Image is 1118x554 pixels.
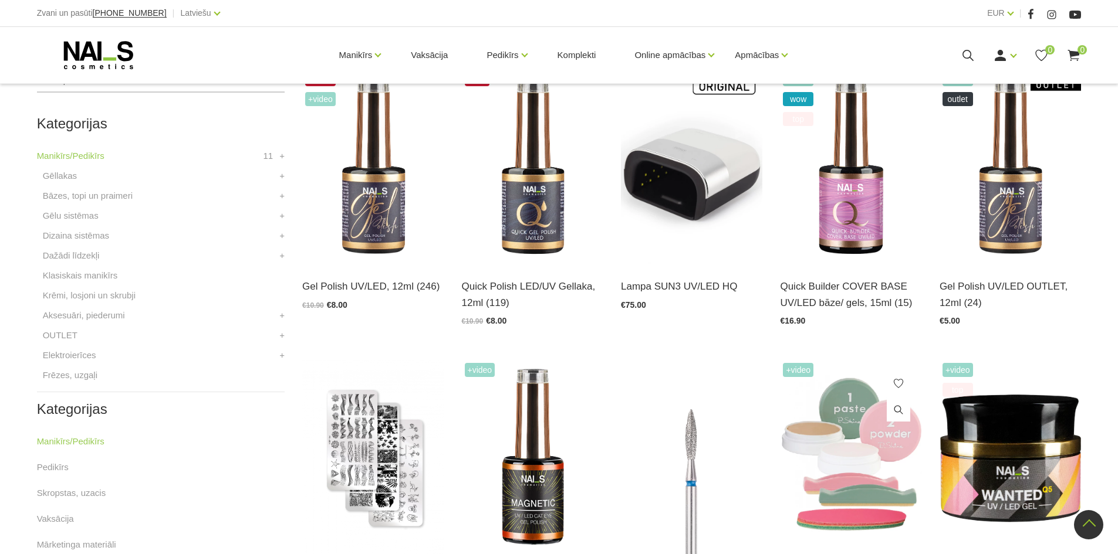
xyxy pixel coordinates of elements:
[302,69,444,264] img: Ilgnoturīga, intensīvi pigmentēta gellaka. Viegli klājas, lieliski žūst, nesaraujas, neatkāpjas n...
[735,32,779,79] a: Apmācības
[783,363,813,377] span: +Video
[940,69,1081,264] img: Ilgnoturīga, intensīvi pigmentēta gēllaka. Viegli klājas, lieliski žūst, nesaraujas, neatkāpjas n...
[462,278,603,310] a: Quick Polish LED/UV Gellaka, 12ml (119)
[93,8,167,18] span: [PHONE_NUMBER]
[302,278,444,294] a: Gel Polish UV/LED, 12ml (246)
[943,383,973,397] span: top
[1019,6,1022,21] span: |
[279,209,285,223] a: +
[462,69,603,264] img: Ātri, ērti un vienkārši!Intensīvi pigmentēta gellaka, kas perfekti klājas arī vienā slānī, tādā v...
[1045,45,1055,55] span: 0
[37,538,116,552] a: Mārketinga materiāli
[37,149,104,163] a: Manikīrs/Pedikīrs
[943,363,973,377] span: +Video
[37,116,285,131] h2: Kategorijas
[43,169,77,183] a: Gēllakas
[43,249,100,263] a: Dažādi līdzekļi
[302,301,324,310] span: €10.90
[486,316,506,325] span: €8.00
[37,460,69,474] a: Pedikīrs
[93,9,167,18] a: [PHONE_NUMBER]
[43,348,96,362] a: Elektroierīces
[327,300,347,310] span: €8.00
[279,348,285,362] a: +
[43,328,77,342] a: OUTLET
[37,486,106,500] a: Skropstas, uzacis
[43,189,133,203] a: Bāzes, topi un praimeri
[940,278,1081,310] a: Gel Polish UV/LED OUTLET, 12ml (24)
[548,27,606,83] a: Komplekti
[780,278,921,310] a: Quick Builder COVER BASE UV/LED bāze/ gels, 15ml (15)
[43,229,109,243] a: Dizaina sistēmas
[940,316,960,325] span: €5.00
[263,149,273,163] span: 11
[339,32,373,79] a: Manikīrs
[43,288,136,303] a: Krēmi, losjoni un skrubji
[462,317,484,325] span: €10.90
[634,32,705,79] a: Online apmācības
[1066,48,1081,63] a: 0
[621,300,646,310] span: €75.00
[1078,45,1087,55] span: 0
[621,278,762,294] a: Lampa SUN3 UV/LED HQ
[43,368,97,382] a: Frēzes, uzgaļi
[401,27,457,83] a: Vaksācija
[43,308,125,322] a: Aksesuāri, piederumi
[465,363,495,377] span: +Video
[279,308,285,322] a: +
[43,209,99,223] a: Gēlu sistēmas
[783,92,813,106] span: wow
[279,149,285,163] a: +
[37,6,167,21] div: Zvani un pasūti
[37,402,285,417] h2: Kategorijas
[780,69,921,264] img: Šī brīža iemīlētākais produkts, kas nepieviļ nevienu meistaru.Perfektas noturības kamuflāžas bāze...
[780,316,805,325] span: €16.90
[987,6,1005,20] a: EUR
[279,229,285,243] a: +
[37,512,74,526] a: Vaksācija
[37,434,104,448] a: Manikīrs/Pedikīrs
[305,92,336,106] span: +Video
[783,112,813,126] span: top
[181,6,211,20] a: Latviešu
[279,169,285,183] a: +
[621,69,762,264] img: Modelis: SUNUV 3Jauda: 48WViļņu garums: 365+405nmKalpošanas ilgums: 50000 HRSPogas vadība:10s/30s...
[1034,48,1049,63] a: 0
[487,32,518,79] a: Pedikīrs
[43,268,118,283] a: Klasiskais manikīrs
[279,189,285,203] a: +
[279,328,285,342] a: +
[279,249,285,263] a: +
[173,6,175,21] span: |
[943,92,973,106] span: OUTLET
